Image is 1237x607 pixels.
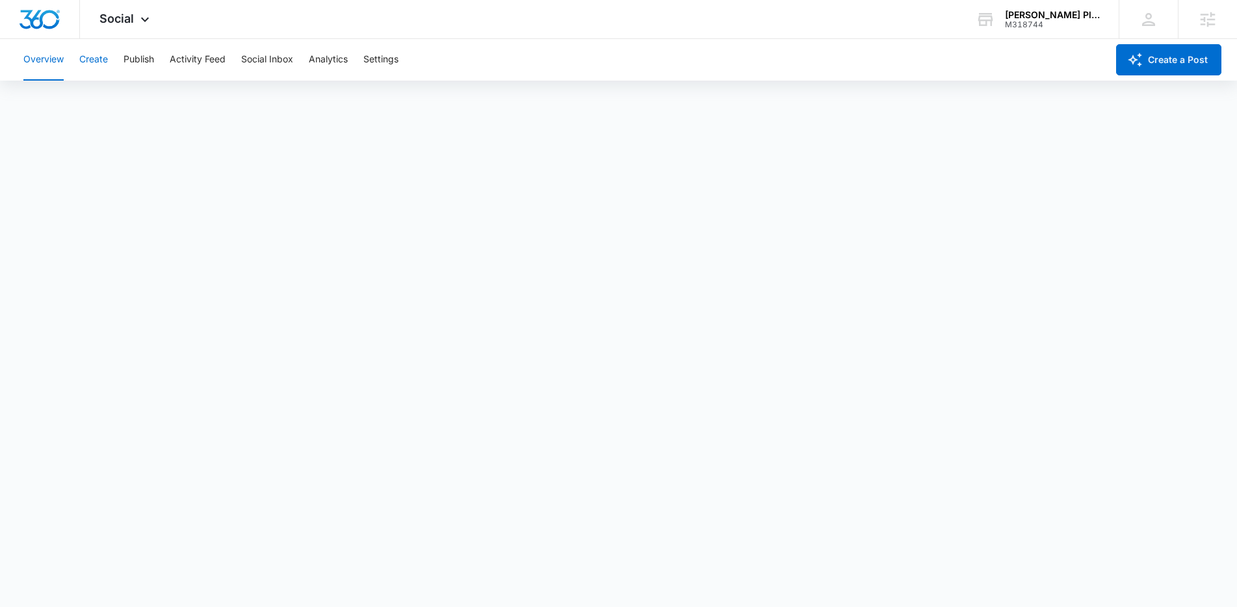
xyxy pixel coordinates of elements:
button: Create a Post [1116,44,1221,75]
button: Settings [363,39,398,81]
button: Social Inbox [241,39,293,81]
span: Social [99,12,134,25]
button: Activity Feed [170,39,226,81]
button: Analytics [309,39,348,81]
button: Overview [23,39,64,81]
button: Publish [124,39,154,81]
div: account id [1005,20,1100,29]
button: Create [79,39,108,81]
div: account name [1005,10,1100,20]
